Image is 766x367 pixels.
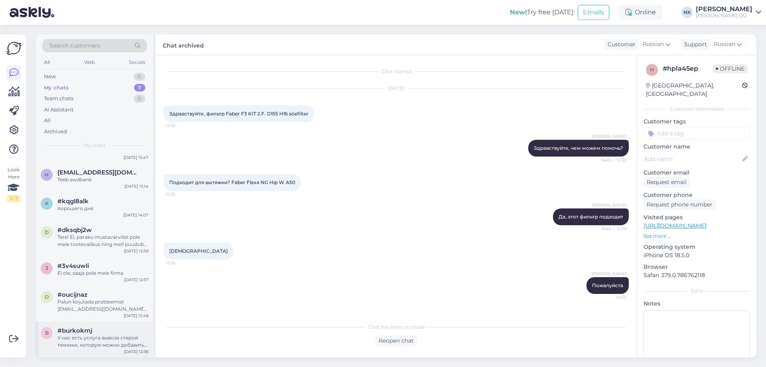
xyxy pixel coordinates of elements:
[166,260,196,266] span: 12:34
[644,169,750,177] p: Customer email
[124,277,148,283] div: [DATE] 12:57
[596,294,626,300] span: 12:34
[6,195,21,202] div: 2 / 3
[44,128,67,136] div: Archived
[169,248,228,254] span: [DEMOGRAPHIC_DATA]
[45,294,49,300] span: o
[644,155,741,163] input: Add name
[57,270,148,277] div: Ei ole, saaja pole meie firma
[696,6,752,12] div: [PERSON_NAME]
[45,330,49,336] span: b
[57,169,140,176] span: helenapajuste972@gmail.com
[45,229,49,235] span: d
[84,142,105,149] span: My chats
[644,127,750,139] input: Add a tag
[164,85,629,92] div: [DATE]
[134,84,145,92] div: 7
[44,106,73,114] div: AI Assistant
[644,191,750,199] p: Customer phone
[45,200,49,206] span: k
[44,73,56,81] div: New
[696,6,761,19] a: [PERSON_NAME][PERSON_NAME] OÜ
[644,232,750,240] p: See more ...
[57,334,148,349] div: У нас есть услуга вывоза старой техники, которую можно добавить если заказываете с доставкой в кв...
[592,271,626,277] span: [PERSON_NAME]
[644,199,716,210] div: Request phone number
[57,327,92,334] span: #burkokmj
[650,67,654,73] span: h
[592,282,623,288] span: Пожалуйста
[164,68,629,75] div: Chat started
[45,172,49,178] span: h
[45,265,48,271] span: 3
[44,117,51,125] div: All
[57,298,148,313] div: Palun kirjutada probleemist [EMAIL_ADDRESS][DOMAIN_NAME] meilile ning lisada pakendi sisemusest p...
[83,57,97,67] div: Web
[644,243,750,251] p: Operating system
[124,248,148,254] div: [DATE] 12:59
[578,5,609,20] button: Emails
[604,40,636,49] div: Customer
[57,291,87,298] span: #oucijnaz
[44,95,73,103] div: Team chats
[644,222,706,229] a: [URL][DOMAIN_NAME]
[644,263,750,271] p: Browser
[57,176,148,183] div: Teeb swdbank
[57,205,148,212] div: Хорошего дня
[644,300,750,308] p: Notes
[534,145,623,151] span: Здравствуйте, чем можем помочь?
[644,143,750,151] p: Customer name
[169,179,295,185] span: Подходит для вытяжки? Faber Flexa NG Hip W A50
[713,64,748,73] span: Offline
[127,57,147,67] div: Socials
[644,271,750,280] p: Safari 379.0.786762118
[123,212,148,218] div: [DATE] 14:07
[510,8,574,17] div: Try free [DATE]:
[596,157,626,163] span: Seen ✓ 12:33
[681,40,707,49] div: Support
[644,177,690,188] div: Request email
[124,155,148,161] div: [DATE] 15:47
[124,313,148,319] div: [DATE] 12:48
[368,323,424,331] span: Chat has been archived
[646,81,742,98] div: [GEOGRAPHIC_DATA], [GEOGRAPHIC_DATA]
[559,214,623,220] span: Да, этот фильтр подходит
[57,262,89,270] span: #3v4suwli
[134,73,145,81] div: 0
[644,117,750,126] p: Customer tags
[644,213,750,222] p: Visited pages
[644,251,750,260] p: iPhone OS 18.5.0
[166,123,196,129] span: 12:32
[644,105,750,113] div: Customer information
[619,5,662,20] div: Online
[644,288,750,295] div: Extra
[57,226,92,234] span: #dksqbj2w
[510,8,527,16] b: New!
[57,234,148,248] div: Tere! Ei, paraku mustavärvilist pole meie tootevalikus ning meil puudub teave kas nad ilmuvad kun...
[714,40,735,49] span: Russian
[49,42,100,50] span: Search customers
[134,95,145,103] div: 0
[642,40,664,49] span: Russian
[596,226,626,232] span: Seen ✓ 12:33
[163,39,204,50] label: Chat archived
[166,191,196,197] span: 12:33
[663,64,713,73] div: # hpla45ep
[124,349,148,355] div: [DATE] 12:36
[124,183,148,189] div: [DATE] 15:14
[57,198,89,205] span: #kqgl8alk
[696,12,752,19] div: [PERSON_NAME] OÜ
[681,7,693,18] div: NK
[42,57,51,67] div: All
[592,202,626,208] span: [PERSON_NAME]
[6,166,21,202] div: Look Here
[592,133,626,139] span: [PERSON_NAME]
[44,84,69,92] div: My chats
[6,41,22,56] img: Askly Logo
[169,111,308,117] span: Здравствуйте, фильтр Faber F3 KIT 2.F. D155 H16 söefilter
[375,335,417,346] div: Reopen chat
